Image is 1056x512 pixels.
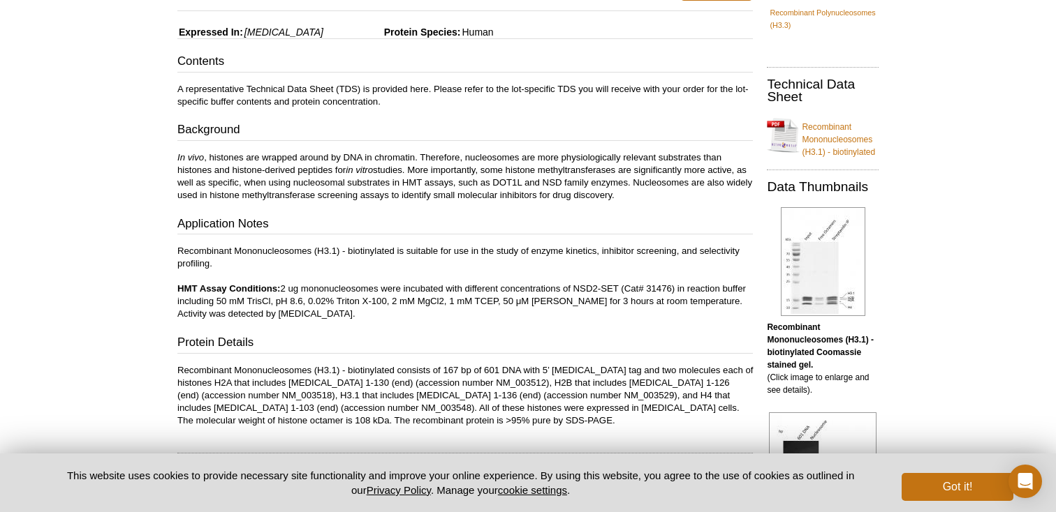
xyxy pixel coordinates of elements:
p: , histones are wrapped around by DNA in chromatin. Therefore, nucleosomes are more physiologicall... [177,151,753,202]
i: In vivo [177,152,204,163]
p: This website uses cookies to provide necessary site functionality and improve your online experie... [43,468,879,497]
h3: Protein Details [177,334,753,354]
div: Open Intercom Messenger [1009,465,1042,498]
span: Protein Species: [326,27,461,38]
span: Expressed In: [177,27,243,38]
strong: HMT Assay Conditions: [177,283,281,294]
i: in vitro [346,165,373,175]
button: cookie settings [498,484,567,496]
h2: Technical Data Sheet [767,78,879,103]
a: Privacy Policy [367,484,431,496]
a: Recombinant Polynucleosomes (H3.3) [770,6,876,31]
p: (Click image to enlarge and see details). [767,321,879,396]
button: Got it! [902,473,1013,501]
i: [MEDICAL_DATA] [244,27,323,38]
h3: Contents [177,53,753,73]
span: Human [460,27,493,38]
img: Recombinant Mononucleosomes (H3.1) - biotinylated Coomassie stained gel [781,207,865,316]
h2: Data Thumbnails [767,181,879,193]
p: Recombinant Mononucleosomes (H3.1) - biotinylated is suitable for use in the study of enzyme kine... [177,245,753,320]
p: Recombinant Mononucleosomes (H3.1) - biotinylated consists of 167 bp of 601 DNA with 5’ [MEDICAL_... [177,364,753,427]
h3: Application Notes [177,216,753,235]
p: A representative Technical Data Sheet (TDS) is provided here. Please refer to the lot-specific TD... [177,83,753,108]
b: Recombinant Mononucleosomes (H3.1) - biotinylated Coomassie stained gel. [767,322,874,370]
a: Recombinant Mononucleosomes (H3.1) - biotinylated [767,112,879,158]
h3: Background [177,121,753,141]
